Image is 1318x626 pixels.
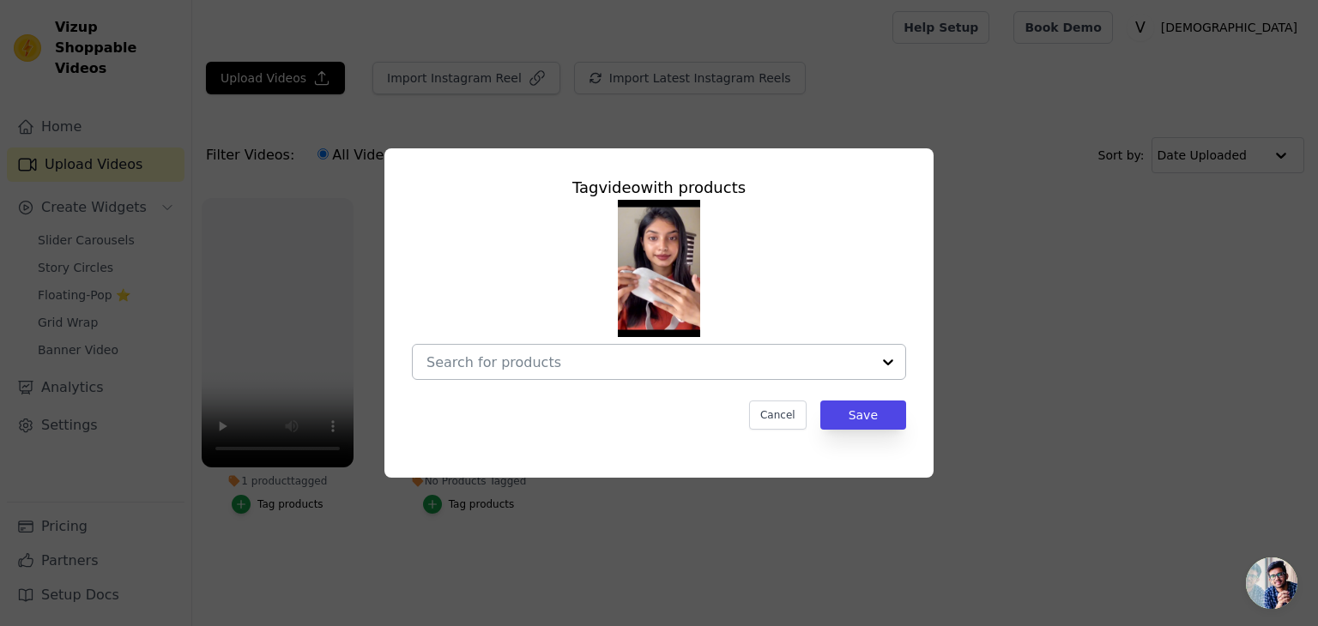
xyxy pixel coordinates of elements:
[412,176,906,200] div: Tag video with products
[618,200,700,337] img: tn-fc10a7a50de6433aa6d645ebb4e977ae.png
[749,400,807,430] button: Cancel
[426,354,871,370] input: Search for products
[1246,557,1297,609] a: Open chat
[820,400,906,430] button: Save
[1268,23,1288,44] button: Close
